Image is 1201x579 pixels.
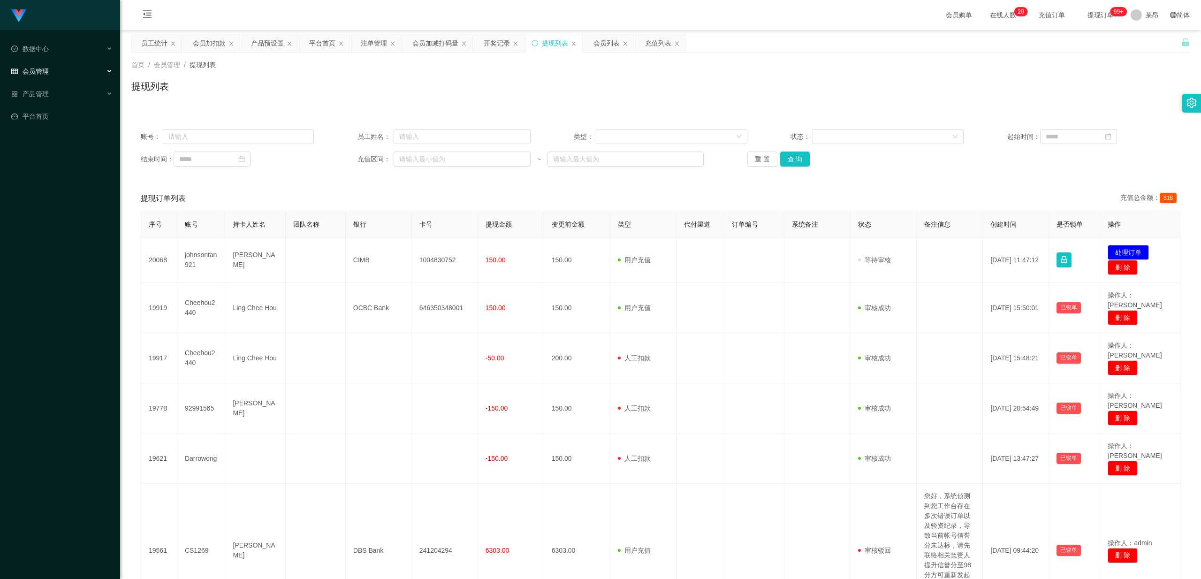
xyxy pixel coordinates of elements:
div: 会员加减打码量 [412,34,458,52]
i: 图标: close [461,41,467,46]
i: 图标: unlock [1181,38,1190,46]
span: 序号 [149,221,162,228]
div: 员工统计 [141,34,167,52]
td: [DATE] 15:50:01 [983,283,1049,333]
i: 图标: setting [1186,98,1197,108]
button: 图标: lock [1057,252,1072,267]
div: 提现列表 [542,34,568,52]
span: 操作人：[PERSON_NAME] [1108,342,1162,359]
button: 删 除 [1108,310,1138,325]
span: 账号： [141,132,163,142]
span: 提现金额 [486,221,512,228]
input: 请输入 [394,129,531,144]
span: 创建时间 [990,221,1017,228]
td: 20068 [141,237,177,283]
span: 审核驳回 [858,547,891,554]
span: 150.00 [486,256,506,264]
span: 首页 [131,61,144,69]
span: 类型 [618,221,631,228]
i: 图标: menu-fold [131,0,163,30]
td: 19919 [141,283,177,333]
h1: 提现列表 [131,79,169,93]
td: [DATE] 11:47:12 [983,237,1049,283]
i: 图标: down [736,134,742,140]
span: 用户充值 [618,547,651,554]
i: 图标: calendar [1105,133,1111,140]
button: 处理订单 [1108,245,1149,260]
i: 图标: close [390,41,395,46]
span: 类型： [574,132,596,142]
button: 已锁单 [1057,352,1081,364]
span: 用户充值 [618,256,651,264]
td: 19778 [141,383,177,434]
input: 请输入最小值为 [394,152,531,167]
i: 图标: close [674,41,680,46]
span: 提现列表 [190,61,216,69]
td: Cheehou2440 [177,333,226,383]
i: 图标: check-circle-o [11,46,18,52]
p: 2 [1018,7,1021,16]
td: [DATE] 20:54:49 [983,383,1049,434]
i: 图标: close [170,41,176,46]
span: 状态： [791,132,813,142]
span: ~ [531,154,547,164]
sup: 1063 [1110,7,1127,16]
span: 系统备注 [792,221,818,228]
td: [DATE] 13:47:27 [983,434,1049,484]
span: 数据中心 [11,45,49,53]
td: 150.00 [544,237,610,283]
button: 已锁单 [1057,302,1081,313]
div: 开奖记录 [484,34,510,52]
span: 审核成功 [858,304,891,312]
span: 卡号 [419,221,433,228]
span: 银行 [353,221,366,228]
button: 已锁单 [1057,545,1081,556]
span: 会员管理 [11,68,49,75]
span: 是否锁单 [1057,221,1083,228]
span: / [184,61,186,69]
td: [DATE] 15:48:21 [983,333,1049,383]
span: 订单编号 [732,221,758,228]
i: 图标: close [287,41,292,46]
span: 操作人：[PERSON_NAME] [1108,442,1162,459]
td: 150.00 [544,383,610,434]
span: 充值订单 [1034,12,1070,18]
span: 人工扣款 [618,404,651,412]
td: johnsontan921 [177,237,226,283]
span: 结束时间： [141,154,174,164]
button: 已锁单 [1057,403,1081,414]
i: 图标: calendar [238,156,245,162]
img: logo.9652507e.png [11,9,26,23]
td: 200.00 [544,333,610,383]
i: 图标: close [228,41,234,46]
div: 产品预设置 [251,34,284,52]
i: 图标: global [1170,12,1177,18]
td: 150.00 [544,283,610,333]
div: 注单管理 [361,34,387,52]
span: 操作 [1108,221,1121,228]
td: 646350348001 [412,283,478,333]
span: 提现订单列表 [141,193,186,204]
span: 审核成功 [858,354,891,362]
span: 产品管理 [11,90,49,98]
div: 会员列表 [593,34,620,52]
span: 备注信息 [924,221,950,228]
div: 平台首页 [309,34,335,52]
td: Cheehou2440 [177,283,226,333]
span: 6303.00 [486,547,509,554]
span: 人工扣款 [618,455,651,462]
i: 图标: close [623,41,628,46]
button: 删 除 [1108,360,1138,375]
td: 92991565 [177,383,226,434]
span: 操作人：[PERSON_NAME] [1108,392,1162,409]
a: 图标: dashboard平台首页 [11,107,113,126]
span: 变更前金额 [552,221,585,228]
span: 等待审核 [858,256,891,264]
span: 充值区间： [357,154,394,164]
i: 图标: down [952,134,958,140]
div: 充值列表 [645,34,671,52]
span: 操作人：admin [1108,539,1152,547]
span: 操作人：[PERSON_NAME] [1108,291,1162,309]
input: 请输入 [163,129,314,144]
i: 图标: appstore-o [11,91,18,97]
